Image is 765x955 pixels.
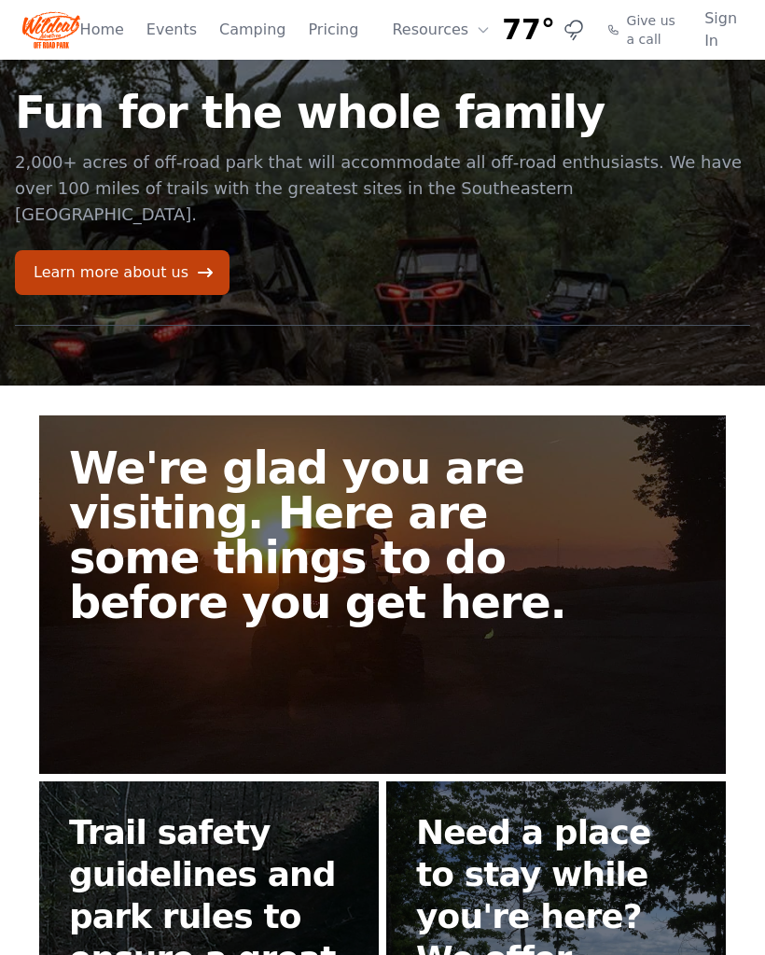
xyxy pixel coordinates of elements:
a: Sign In [704,7,743,52]
a: Pricing [308,19,358,41]
h2: We're glad you are visiting. Here are some things to do before you get here. [69,445,606,625]
h1: Fun for the whole family [15,90,750,134]
a: Camping [219,19,285,41]
p: 2,000+ acres of off-road park that will accommodate all off-road enthusiasts. We have over 100 mi... [15,149,750,228]
a: Events [146,19,197,41]
a: Learn more about us [15,250,229,295]
a: Home [80,19,124,41]
a: Give us a call [607,11,682,49]
img: Wildcat Logo [22,7,80,52]
a: We're glad you are visiting. Here are some things to do before you get here. [39,415,726,774]
button: Resources [381,11,502,49]
span: 77° [502,13,555,47]
span: Give us a call [627,11,683,49]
